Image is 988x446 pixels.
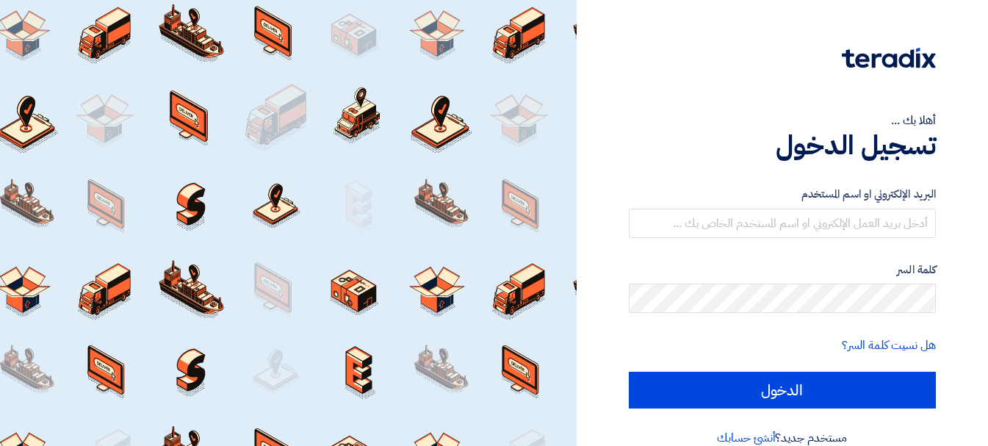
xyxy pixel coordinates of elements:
a: هل نسيت كلمة السر؟ [842,337,936,354]
div: أهلا بك ... [629,112,936,129]
label: البريد الإلكتروني او اسم المستخدم [629,186,936,203]
input: الدخول [629,372,936,409]
input: أدخل بريد العمل الإلكتروني او اسم المستخدم الخاص بك ... [629,209,936,238]
label: كلمة السر [629,262,936,278]
h1: تسجيل الدخول [629,129,936,162]
img: Teradix logo [842,48,936,68]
